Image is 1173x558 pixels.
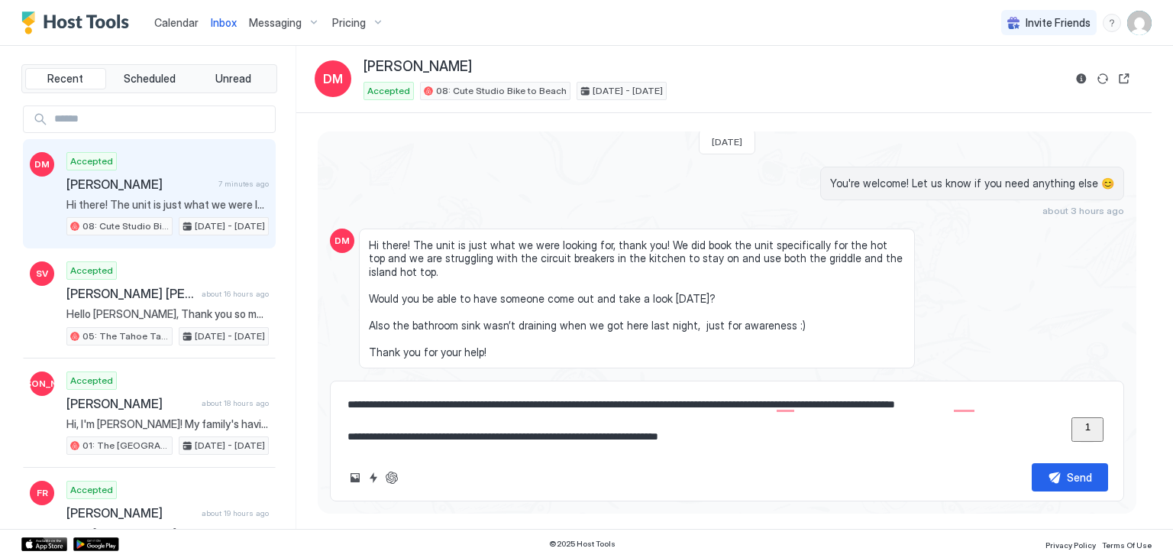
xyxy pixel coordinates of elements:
[1026,16,1091,30] span: Invite Friends
[367,84,410,98] span: Accepted
[334,234,350,248] span: DM
[364,58,472,76] span: [PERSON_NAME]
[154,15,199,31] a: Calendar
[383,469,401,487] button: ChatGPT Auto Reply
[66,198,269,212] span: Hi there! The unit is just what we were looking for, thank you! We did book the unit specifically...
[47,72,83,86] span: Recent
[66,417,269,431] span: Hi, I'm [PERSON_NAME]! My family's having a reunion in the area; and your apartment, especially w...
[1042,205,1124,216] span: about 3 hours ago
[70,374,113,388] span: Accepted
[21,537,67,551] a: App Store
[712,136,742,148] span: [DATE]
[109,68,190,89] button: Scheduled
[202,289,269,299] span: about 16 hours ago
[249,16,302,30] span: Messaging
[73,537,119,551] a: Google Play Store
[549,539,616,549] span: © 2025 Host Tools
[211,16,237,29] span: Inbox
[195,219,265,233] span: [DATE] - [DATE]
[66,177,212,192] span: [PERSON_NAME]
[48,106,275,132] input: Input Field
[202,508,269,518] span: about 19 hours ago
[124,72,176,86] span: Scheduled
[1067,469,1092,485] div: Send
[830,177,1114,190] span: You're welcome! Let us know if you need anything else 😊
[34,157,50,171] span: DM
[1127,11,1152,35] div: User profile
[195,439,265,453] span: [DATE] - [DATE]
[1045,536,1096,552] a: Privacy Policy
[1115,70,1133,88] button: Open reservation
[25,68,106,89] button: Recent
[1072,70,1091,88] button: Reservation information
[70,154,113,168] span: Accepted
[202,398,269,408] span: about 18 hours ago
[1102,536,1152,552] a: Terms Of Use
[70,264,113,277] span: Accepted
[218,179,269,189] span: 7 minutes ago
[211,15,237,31] a: Inbox
[66,505,195,521] span: [PERSON_NAME]
[21,64,277,93] div: tab-group
[66,527,269,540] span: Hello [PERSON_NAME], Thank you so much for your booking! We'll send the check-in instructions on ...
[332,16,366,30] span: Pricing
[215,72,251,86] span: Unread
[154,16,199,29] span: Calendar
[346,391,1108,451] textarea: To enrich screen reader interactions, please activate Accessibility in Grammarly extension settings
[70,483,113,497] span: Accepted
[82,439,169,453] span: 01: The [GEOGRAPHIC_DATA] at The [GEOGRAPHIC_DATA]
[1103,14,1121,32] div: menu
[36,267,48,281] span: SV
[66,396,195,411] span: [PERSON_NAME]
[21,11,136,34] a: Host Tools Logo
[66,286,195,301] span: [PERSON_NAME] [PERSON_NAME]
[66,307,269,321] span: Hello [PERSON_NAME], Thank you so much for your booking! We'll send the check-in instructions [DA...
[1102,540,1152,550] span: Terms Of Use
[364,469,383,487] button: Quick reply
[593,84,663,98] span: [DATE] - [DATE]
[82,329,169,343] span: 05: The Tahoe Tamarack Pet Friendly Studio
[1045,540,1096,550] span: Privacy Policy
[192,68,273,89] button: Unread
[436,84,567,98] span: 08: Cute Studio Bike to Beach
[82,219,169,233] span: 08: Cute Studio Bike to Beach
[323,70,343,88] span: DM
[1094,70,1112,88] button: Sync reservation
[5,377,80,391] span: [PERSON_NAME]
[195,329,265,343] span: [DATE] - [DATE]
[346,469,364,487] button: Upload image
[37,486,48,500] span: FR
[369,238,905,359] span: Hi there! The unit is just what we were looking for, thank you! We did book the unit specifically...
[1032,463,1108,491] button: Send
